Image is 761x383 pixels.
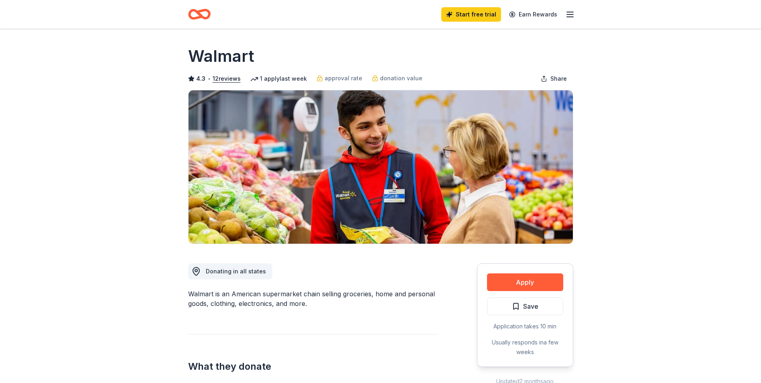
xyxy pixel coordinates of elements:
a: Home [188,5,211,24]
a: donation value [372,73,422,83]
a: approval rate [317,73,362,83]
span: Save [523,301,538,312]
a: Start free trial [441,7,501,22]
h1: Walmart [188,45,254,67]
span: approval rate [325,73,362,83]
img: Image for Walmart [189,90,573,244]
a: Earn Rewards [504,7,562,22]
div: Usually responds in a few weeks [487,338,563,357]
div: 1 apply last week [250,74,307,84]
button: 12reviews [213,74,241,84]
span: Share [550,74,567,84]
button: Share [534,71,573,87]
span: 4.3 [196,74,205,84]
button: Save [487,297,563,315]
div: Application takes 10 min [487,322,563,331]
span: • [207,75,210,82]
button: Apply [487,273,563,291]
h2: What they donate [188,360,438,373]
div: Walmart is an American supermarket chain selling groceries, home and personal goods, clothing, el... [188,289,438,308]
span: Donating in all states [206,268,266,275]
span: donation value [380,73,422,83]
